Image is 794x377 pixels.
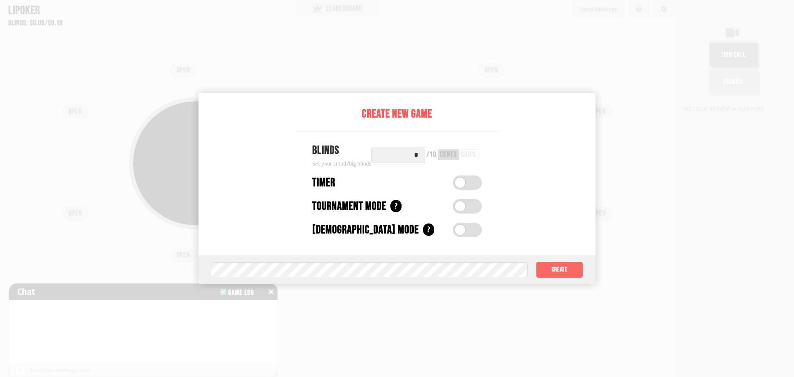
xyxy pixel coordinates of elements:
[312,221,419,239] div: [DEMOGRAPHIC_DATA] Mode
[312,174,335,192] div: Timer
[461,151,476,158] div: chips
[390,200,402,212] div: ?
[312,198,386,215] div: Tournament Mode
[312,142,371,159] div: Blinds
[440,151,457,158] div: cents
[312,159,371,168] div: Set your small/big blinds
[426,151,436,158] div: / 10
[296,106,498,123] div: Create New Game
[423,223,434,236] div: ?
[536,262,583,278] button: Create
